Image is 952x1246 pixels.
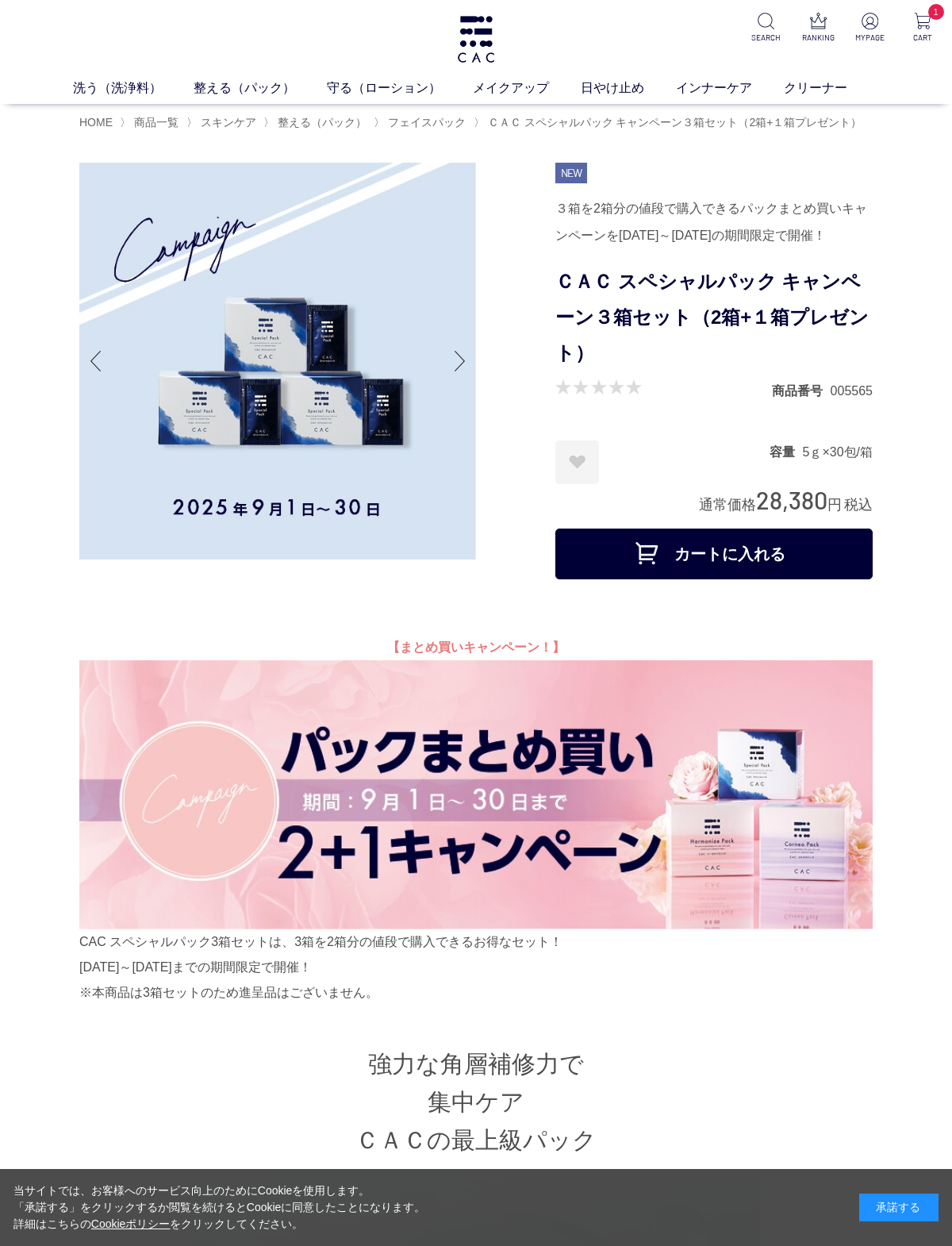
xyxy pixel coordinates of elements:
span: 通常価格 [699,497,756,513]
dt: 商品番号 [772,383,831,399]
a: スキンケア [198,116,256,129]
span: 28,380 [756,485,827,514]
p: RANKING [801,32,835,44]
a: 守る（ローション） [327,79,473,98]
a: ＣＡＣ スペシャルパック キャンペーン３箱セット（2箱+１箱プレゼント） [485,116,862,129]
a: 洗う（洗浄料） [73,79,194,98]
a: MYPAGE [854,13,887,44]
a: 日やけ止め [581,79,676,98]
span: 整える（パック） [278,116,367,129]
div: 承諾する [859,1194,939,1221]
a: RANKING [801,13,835,44]
dd: 005565 [831,383,873,399]
li: 〉 [374,115,470,130]
img: パックキャンペーン [79,660,873,929]
a: クリーナー [784,79,879,98]
div: 当サイトでは、お客様へのサービス向上のためにCookieを使用します。 「承諾する」をクリックするか閲覧を続けるとCookieに同意したことになります。 詳細はこちらの をクリックしてください。 [13,1183,426,1233]
a: 商品一覧 [131,116,178,129]
span: 1 [928,4,944,20]
a: 1 CART [906,13,939,44]
span: スキンケア [201,116,256,129]
p: MYPAGE [854,32,887,44]
a: お気に入りに登録する [555,440,599,484]
div: CAC スペシャルパック3箱セットは、3箱を2箱分の値段で購入できるお得なセット！ [DATE]～[DATE]までの期間限定で開催！ ※本商品は3箱セットのため進呈品はございません。 [79,635,873,1006]
h2: 強力な角層補修力で 集中ケア ＣＡＣの最上級パック [79,1045,873,1159]
div: ３箱を2箱分の値段で購入できるパックまとめ買いキャンペーンを[DATE]～[DATE]の期間限定で開催！ [555,195,873,249]
span: 円 [827,497,842,513]
p: 【まとめ買いキャンペーン！】 [79,635,873,660]
span: 税込 [844,497,873,513]
button: カートに入れる [555,529,873,579]
a: フェイスパック [385,116,466,129]
p: CART [906,32,939,44]
a: インナーケア [676,79,784,98]
img: logo [455,16,497,63]
p: SEARCH [749,32,782,44]
li: 〉 [474,115,866,130]
img: ＣＡＣ スペシャルパック キャンペーン３箱セット（2箱+１箱プレゼント） [79,163,476,560]
a: メイクアップ [473,79,581,98]
li: 〉 [186,115,260,130]
li: 〉 [120,115,182,130]
h1: ＣＡＣ スペシャルパック キャンペーン３箱セット（2箱+１箱プレゼント） [555,264,873,371]
a: 整える（パック） [194,79,327,98]
dd: 5ｇ×30包/箱 [803,444,873,460]
a: Cookieポリシー [91,1217,171,1230]
a: 整える（パック） [274,116,367,129]
a: HOME [79,116,113,129]
a: SEARCH [749,13,782,44]
span: フェイスパック [388,116,466,129]
span: 商品一覧 [134,116,178,129]
dt: 容量 [770,444,803,460]
li: NEW [555,163,587,183]
span: ＣＡＣ スペシャルパック キャンペーン３箱セット（2箱+１箱プレゼント） [488,116,862,129]
li: 〉 [263,115,370,130]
